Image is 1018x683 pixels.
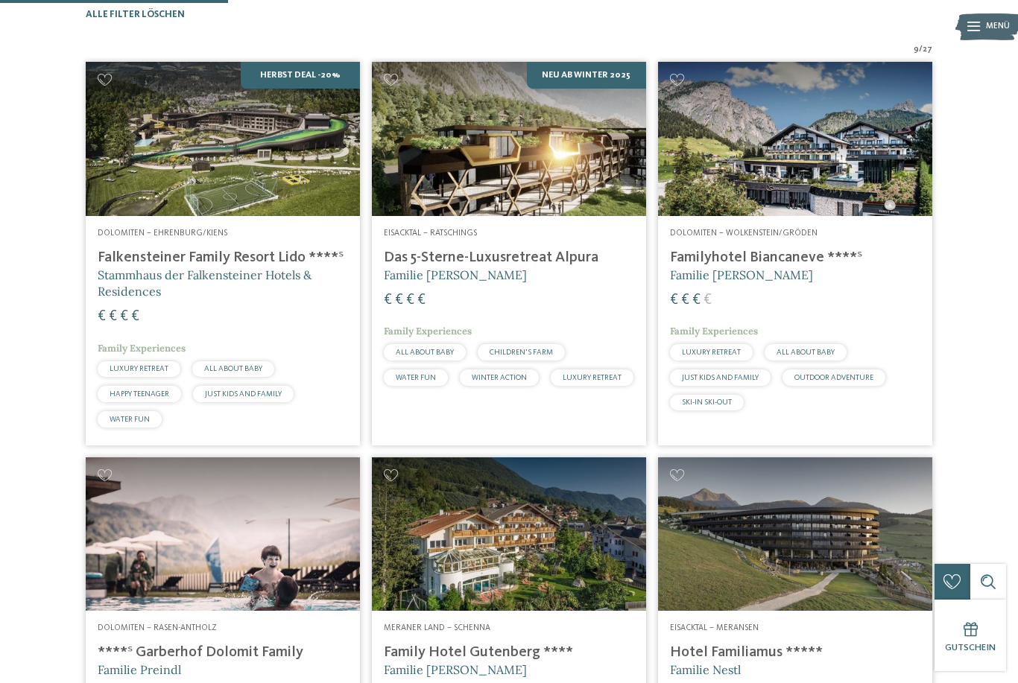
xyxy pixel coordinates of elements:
span: / [919,44,923,56]
span: € [692,293,701,308]
img: Family Hotel Gutenberg **** [372,457,646,611]
span: Familie [PERSON_NAME] [670,267,813,282]
span: Meraner Land – Schenna [384,623,490,632]
h4: ****ˢ Garberhof Dolomit Family [98,644,348,661]
span: € [109,309,117,324]
span: LUXURY RETREAT [682,349,741,356]
span: Alle Filter löschen [86,10,185,19]
h4: Familyhotel Biancaneve ****ˢ [670,249,920,267]
span: 27 [923,44,932,56]
span: Familie [PERSON_NAME] [384,662,527,677]
span: Familie [PERSON_NAME] [384,267,527,282]
span: Family Experiences [670,325,758,337]
span: LUXURY RETREAT [110,365,168,372]
span: OUTDOOR ADVENTURE [794,374,873,381]
span: ALL ABOUT BABY [777,349,835,356]
img: Familienhotels gesucht? Hier findet ihr die besten! [658,62,932,216]
span: € [131,309,139,324]
span: JUST KIDS AND FAMILY [682,374,759,381]
span: Family Experiences [384,325,472,337]
span: Family Experiences [98,342,186,355]
span: CHILDREN’S FARM [490,349,553,356]
span: € [670,293,678,308]
span: € [681,293,689,308]
span: Gutschein [945,643,996,652]
span: Familie Preindl [98,662,181,677]
span: € [406,293,414,308]
span: JUST KIDS AND FAMILY [205,390,282,398]
a: Gutschein [935,600,1006,671]
span: HAPPY TEENAGER [110,390,169,398]
span: € [384,293,392,308]
span: Eisacktal – Meransen [670,623,759,632]
a: Familienhotels gesucht? Hier findet ihr die besten! Herbst Deal -20% Dolomiten – Ehrenburg/Kiens ... [86,62,360,445]
span: € [417,293,426,308]
span: WATER FUN [396,374,436,381]
img: Familienhotels gesucht? Hier findet ihr die besten! [658,457,932,611]
span: € [120,309,128,324]
h4: Falkensteiner Family Resort Lido ****ˢ [98,249,348,267]
span: Dolomiten – Rasen-Antholz [98,623,217,632]
span: Eisacktal – Ratschings [384,229,477,238]
span: ALL ABOUT BABY [204,365,262,372]
span: € [704,293,712,308]
span: € [395,293,403,308]
h4: Family Hotel Gutenberg **** [384,644,634,661]
span: Stammhaus der Falkensteiner Hotels & Residences [98,267,312,299]
span: WATER FUN [110,416,150,423]
a: Familienhotels gesucht? Hier findet ihr die besten! Neu ab Winter 2025 Eisacktal – Ratschings Das... [372,62,646,445]
img: Familienhotels gesucht? Hier findet ihr die besten! [86,457,360,611]
span: LUXURY RETREAT [563,374,622,381]
a: Familienhotels gesucht? Hier findet ihr die besten! Dolomiten – Wolkenstein/Gröden Familyhotel Bi... [658,62,932,445]
span: 9 [914,44,919,56]
span: Dolomiten – Wolkenstein/Gröden [670,229,818,238]
span: Dolomiten – Ehrenburg/Kiens [98,229,227,238]
img: Familienhotels gesucht? Hier findet ihr die besten! [86,62,360,216]
img: Familienhotels gesucht? Hier findet ihr die besten! [372,62,646,216]
span: SKI-IN SKI-OUT [682,398,732,406]
span: ALL ABOUT BABY [396,349,454,356]
span: Familie Nestl [670,662,741,677]
span: € [98,309,106,324]
span: WINTER ACTION [472,374,527,381]
h4: Das 5-Sterne-Luxusretreat Alpura [384,249,634,267]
